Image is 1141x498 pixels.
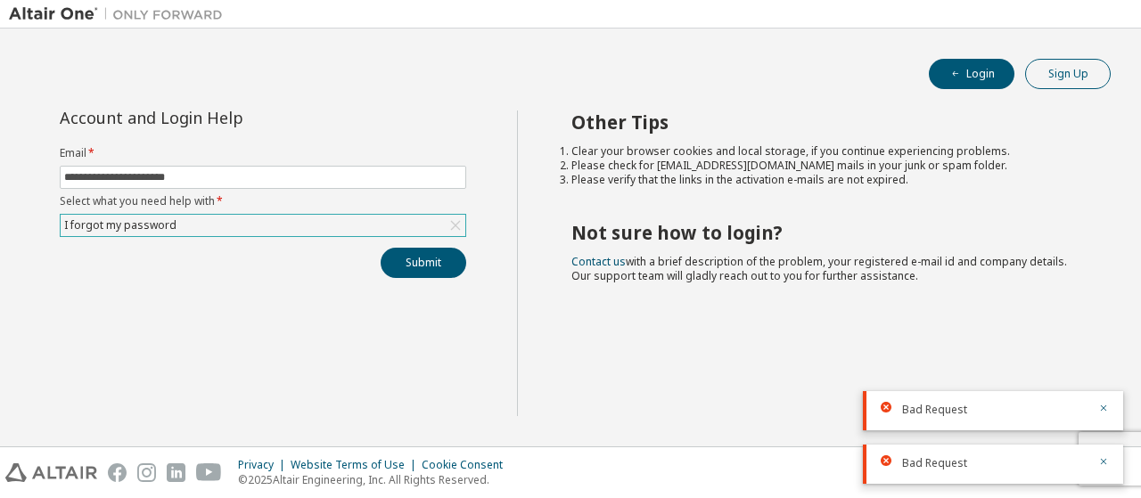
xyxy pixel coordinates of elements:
img: youtube.svg [196,463,222,482]
div: Website Terms of Use [291,458,422,472]
img: instagram.svg [137,463,156,482]
li: Please check for [EMAIL_ADDRESS][DOMAIN_NAME] mails in your junk or spam folder. [571,159,1079,173]
div: I forgot my password [62,216,179,235]
img: linkedin.svg [167,463,185,482]
span: Bad Request [902,456,967,470]
div: Privacy [238,458,291,472]
div: I forgot my password [61,215,465,236]
span: with a brief description of the problem, your registered e-mail id and company details. Our suppo... [571,254,1067,283]
label: Email [60,146,466,160]
span: Bad Request [902,403,967,417]
button: Login [929,59,1014,89]
li: Please verify that the links in the activation e-mails are not expired. [571,173,1079,187]
img: Altair One [9,5,232,23]
li: Clear your browser cookies and local storage, if you continue experiencing problems. [571,144,1079,159]
a: Contact us [571,254,626,269]
div: Cookie Consent [422,458,513,472]
div: Account and Login Help [60,110,385,125]
button: Submit [381,248,466,278]
img: altair_logo.svg [5,463,97,482]
label: Select what you need help with [60,194,466,208]
button: Sign Up [1025,59,1111,89]
p: © 2025 Altair Engineering, Inc. All Rights Reserved. [238,472,513,487]
img: facebook.svg [108,463,127,482]
h2: Other Tips [571,110,1079,134]
h2: Not sure how to login? [571,221,1079,244]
